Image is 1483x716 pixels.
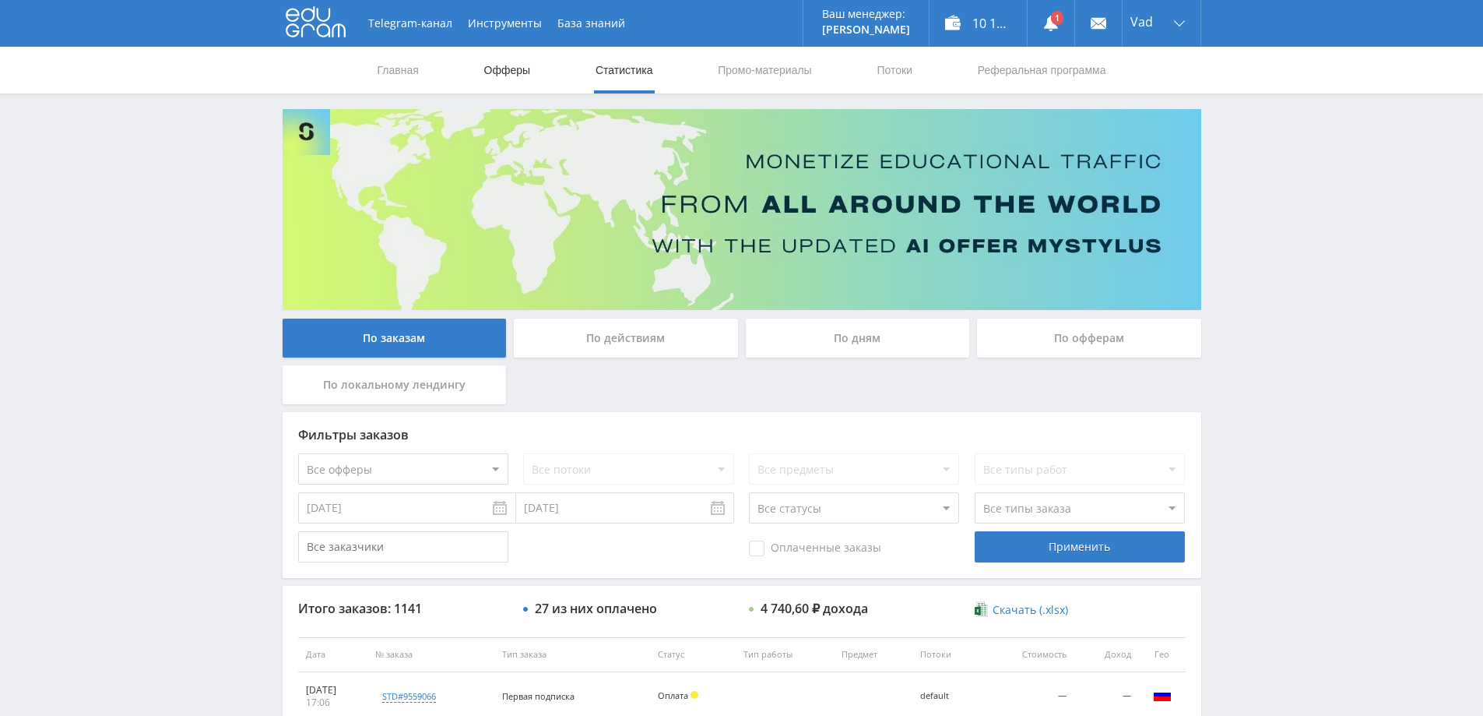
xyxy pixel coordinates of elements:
div: default [920,691,975,701]
img: xlsx [975,601,988,617]
a: Скачать (.xlsx) [975,602,1068,618]
a: Потоки [875,47,914,93]
th: Тип работы [736,637,834,672]
span: Скачать (.xlsx) [993,604,1068,616]
a: Главная [376,47,420,93]
img: rus.png [1153,686,1172,704]
th: Стоимость [983,637,1074,672]
div: Фильтры заказов [298,428,1186,442]
a: Промо-материалы [716,47,813,93]
div: По заказам [283,319,507,358]
p: Ваш менеджер: [822,8,910,20]
div: По действиям [514,319,738,358]
div: По дням [746,319,970,358]
div: std#9559066 [382,690,436,703]
div: Итого заказов: 1141 [298,601,508,615]
span: Первая подписка [502,690,575,702]
a: Офферы [483,47,532,93]
th: Дата [298,637,368,672]
div: Применить [975,531,1185,563]
div: 17:06 [306,697,360,709]
th: № заказа [367,637,494,672]
th: Доход [1074,637,1138,672]
span: Vad [1130,16,1153,28]
p: [PERSON_NAME] [822,23,910,36]
input: Все заказчики [298,531,508,563]
div: По офферам [977,319,1201,358]
div: 4 740,60 ₽ дохода [761,601,868,615]
img: Banner [283,109,1201,310]
th: Тип заказа [494,637,650,672]
th: Статус [650,637,736,672]
div: 27 из них оплачено [535,601,657,615]
div: [DATE] [306,684,360,697]
span: Холд [691,691,698,699]
div: По локальному лендингу [283,365,507,404]
a: Статистика [594,47,655,93]
span: Оплата [658,690,688,701]
th: Предмет [834,637,912,672]
span: Оплаченные заказы [749,541,881,556]
a: Реферальная программа [976,47,1108,93]
th: Гео [1139,637,1186,672]
th: Потоки [912,637,983,672]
